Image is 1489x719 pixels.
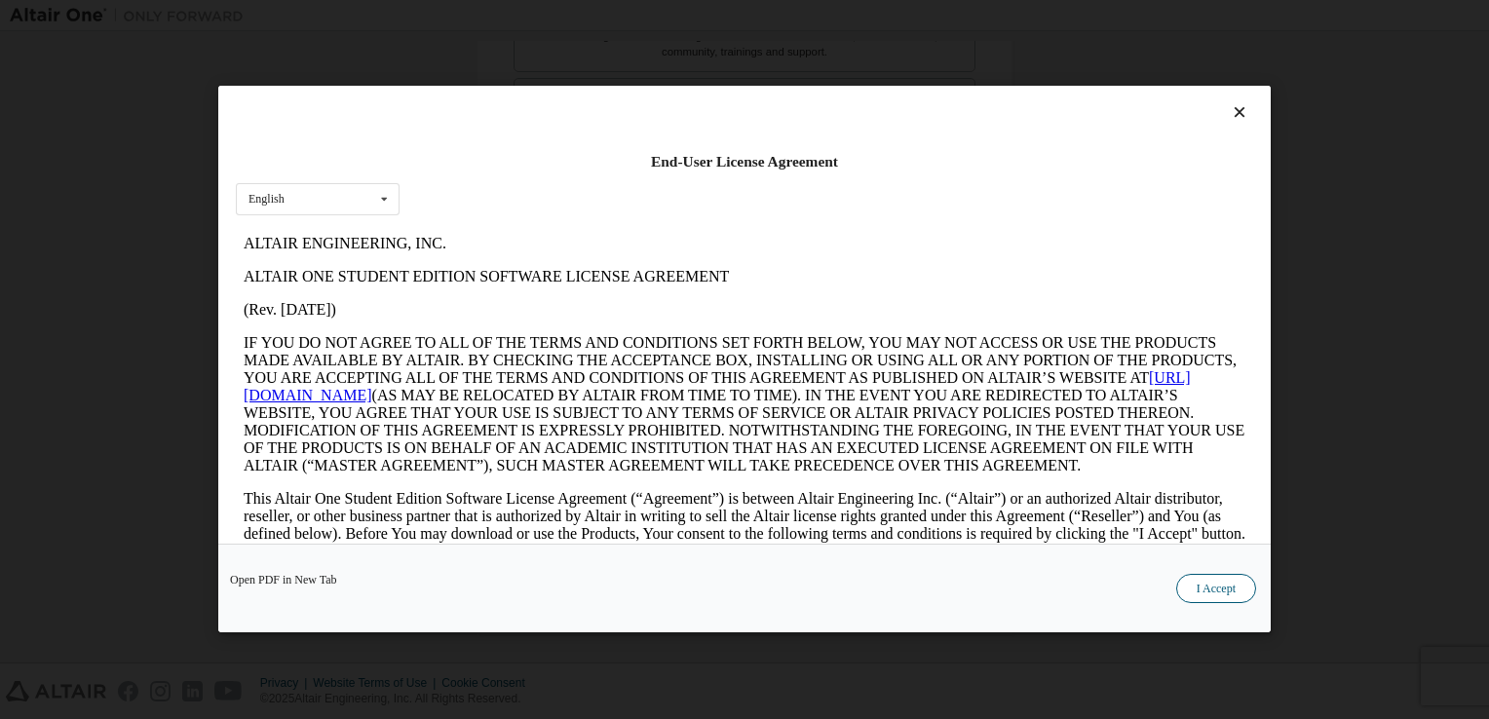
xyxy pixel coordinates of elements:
[8,142,955,176] a: [URL][DOMAIN_NAME]
[8,8,1010,25] p: ALTAIR ENGINEERING, INC.
[8,74,1010,92] p: (Rev. [DATE])
[1176,575,1256,604] button: I Accept
[8,263,1010,333] p: This Altair One Student Edition Software License Agreement (“Agreement”) is between Altair Engine...
[230,575,337,587] a: Open PDF in New Tab
[8,107,1010,247] p: IF YOU DO NOT AGREE TO ALL OF THE TERMS AND CONDITIONS SET FORTH BELOW, YOU MAY NOT ACCESS OR USE...
[236,152,1253,171] div: End-User License Agreement
[248,194,285,206] div: English
[8,41,1010,58] p: ALTAIR ONE STUDENT EDITION SOFTWARE LICENSE AGREEMENT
